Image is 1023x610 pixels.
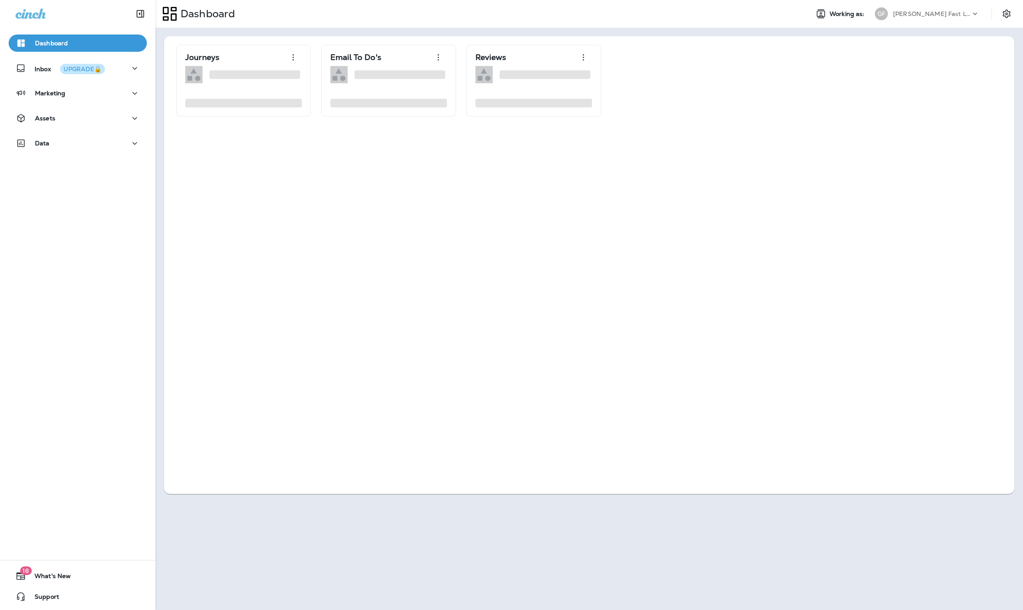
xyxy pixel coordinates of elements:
span: Working as: [830,10,866,18]
button: Dashboard [9,35,147,52]
span: 18 [20,566,32,575]
p: Reviews [475,53,506,62]
p: Data [35,140,50,147]
p: Assets [35,115,55,122]
button: Marketing [9,85,147,102]
button: 18What's New [9,567,147,585]
p: Inbox [35,64,105,73]
p: Email To Do's [330,53,381,62]
button: Collapse Sidebar [128,5,152,22]
p: Dashboard [35,40,68,47]
button: UPGRADE🔒 [60,64,105,74]
button: Settings [999,6,1014,22]
div: GF [875,7,888,20]
button: Support [9,588,147,605]
div: UPGRADE🔒 [63,66,101,72]
p: Journeys [185,53,219,62]
p: [PERSON_NAME] Fast Lube dba [PERSON_NAME] [893,10,971,17]
p: Marketing [35,90,65,97]
button: InboxUPGRADE🔒 [9,60,147,77]
span: Support [26,593,59,604]
button: Data [9,135,147,152]
p: Dashboard [177,7,235,20]
span: What's New [26,572,71,583]
button: Assets [9,110,147,127]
